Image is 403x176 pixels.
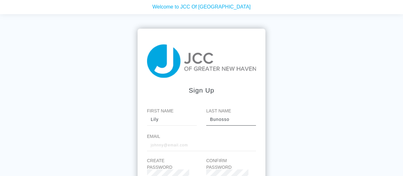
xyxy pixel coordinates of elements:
input: Smith [206,113,256,126]
p: Welcome to JCC Of [GEOGRAPHIC_DATA] [5,1,398,9]
label: First Name [147,108,197,114]
input: John [147,113,197,126]
img: taiji-logo.png [147,44,256,78]
label: Create Password [147,157,187,171]
label: Last Name [206,108,256,114]
label: Confirm Password [206,157,246,171]
input: johnny@email.com [147,139,256,151]
div: Sign up [147,85,256,95]
label: Email [147,133,256,140]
